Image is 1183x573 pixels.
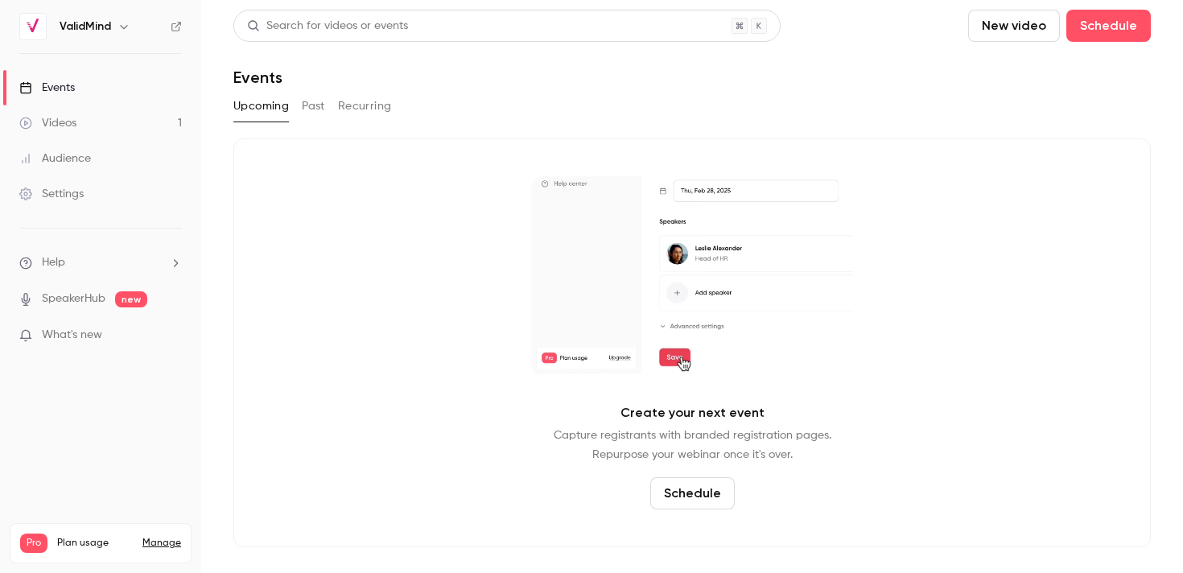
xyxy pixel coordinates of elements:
span: Pro [20,534,47,553]
li: help-dropdown-opener [19,254,182,271]
p: Create your next event [620,403,765,423]
img: ValidMind [20,14,46,39]
button: Upcoming [233,93,289,119]
button: New video [968,10,1060,42]
div: Search for videos or events [247,18,408,35]
button: Schedule [1066,10,1151,42]
h6: ValidMind [60,19,111,35]
div: Audience [19,150,91,167]
iframe: Noticeable Trigger [163,328,182,343]
div: Settings [19,186,84,202]
a: SpeakerHub [42,291,105,307]
div: Events [19,80,75,96]
button: Past [302,93,325,119]
span: new [115,291,147,307]
h1: Events [233,68,282,87]
div: Videos [19,115,76,131]
button: Schedule [650,477,735,509]
a: Manage [142,537,181,550]
span: Help [42,254,65,271]
button: Recurring [338,93,392,119]
span: Plan usage [57,537,133,550]
p: Capture registrants with branded registration pages. Repurpose your webinar once it's over. [554,426,831,464]
span: What's new [42,327,102,344]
